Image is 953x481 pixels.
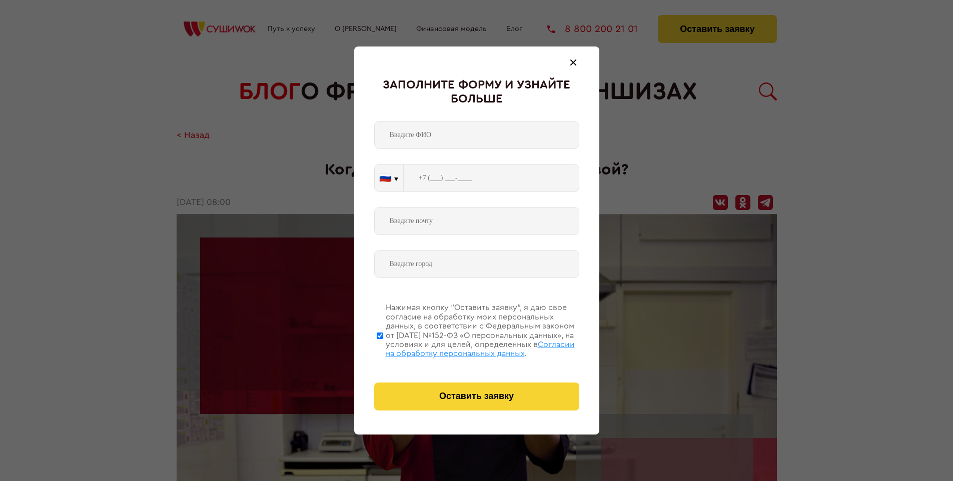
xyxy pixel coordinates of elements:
input: +7 (___) ___-____ [404,164,579,192]
input: Введите ФИО [374,121,579,149]
div: Нажимая кнопку “Оставить заявку”, я даю свое согласие на обработку моих персональных данных, в со... [386,303,579,358]
button: Оставить заявку [374,382,579,410]
div: Заполните форму и узнайте больше [374,78,579,106]
input: Введите город [374,250,579,278]
input: Введите почту [374,207,579,235]
span: Согласии на обработку персональных данных [386,340,575,357]
button: 🇷🇺 [375,164,403,191]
